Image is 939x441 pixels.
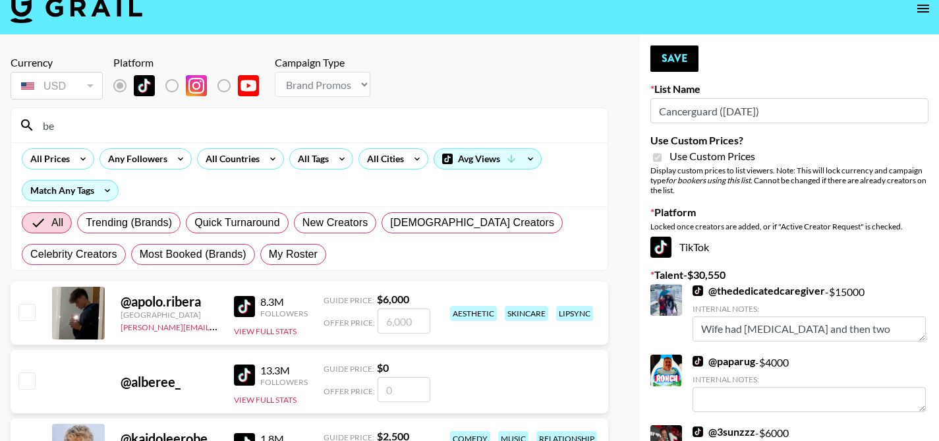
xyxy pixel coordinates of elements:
span: My Roster [269,247,318,262]
div: Internal Notes: [693,374,926,384]
span: Most Booked (Brands) [140,247,246,262]
img: YouTube [238,75,259,96]
div: [GEOGRAPHIC_DATA] [121,310,218,320]
span: Quick Turnaround [194,215,280,231]
strong: $ 6,000 [377,293,409,305]
a: [PERSON_NAME][EMAIL_ADDRESS][PERSON_NAME][DOMAIN_NAME] [121,320,378,332]
div: - $ 15000 [693,284,926,341]
div: Followers [260,309,308,318]
img: Instagram [186,75,207,96]
label: Talent - $ 30,550 [650,268,928,281]
div: @ apolo.ribera [121,293,218,310]
div: Currency [11,56,103,69]
div: skincare [505,306,548,321]
span: Offer Price: [324,318,375,328]
label: Platform [650,206,928,219]
em: for bookers using this list [666,175,751,185]
input: Search by User Name [35,115,600,136]
div: TikTok [650,237,928,258]
div: All Countries [198,149,262,169]
div: All Prices [22,149,72,169]
a: @paparug [693,355,755,368]
div: Any Followers [100,149,170,169]
div: - $ 4000 [693,355,926,412]
div: Followers [260,377,308,387]
span: Guide Price: [324,295,374,305]
img: TikTok [693,285,703,296]
label: List Name [650,82,928,96]
div: 8.3M [260,295,308,309]
div: Display custom prices to list viewers. Note: This will lock currency and campaign type . Cannot b... [650,165,928,195]
div: Platform [113,56,270,69]
button: View Full Stats [234,326,297,336]
div: List locked to TikTok. [113,72,270,100]
img: TikTok [693,356,703,367]
div: All Tags [290,149,331,169]
textarea: Wife had [MEDICAL_DATA] and then two strokes [693,316,926,341]
span: Guide Price: [324,364,374,374]
img: TikTok [234,365,255,386]
input: 0 [378,377,430,402]
a: @thededicatedcaregiver [693,284,825,297]
span: New Creators [302,215,368,231]
div: Match Any Tags [22,181,118,200]
div: Locked once creators are added, or if "Active Creator Request" is checked. [650,221,928,231]
span: [DEMOGRAPHIC_DATA] Creators [390,215,554,231]
a: @3sunzzz [693,425,755,438]
span: Use Custom Prices [669,150,755,163]
div: Internal Notes: [693,304,926,314]
span: Celebrity Creators [30,247,117,262]
span: Offer Price: [324,386,375,396]
img: TikTok [134,75,155,96]
div: @ alberee_ [121,374,218,390]
img: TikTok [693,426,703,437]
span: Trending (Brands) [86,215,172,231]
div: USD [13,74,100,98]
div: Campaign Type [275,56,370,69]
div: Currency is locked to USD [11,69,103,102]
input: 6,000 [378,309,430,334]
div: All Cities [359,149,407,169]
div: lipsync [556,306,593,321]
div: 13.3M [260,364,308,377]
img: TikTok [234,296,255,317]
strong: $ 0 [377,361,389,374]
div: Avg Views [434,149,541,169]
button: Save [650,45,698,72]
img: TikTok [650,237,671,258]
button: View Full Stats [234,395,297,405]
label: Use Custom Prices? [650,134,928,147]
div: aesthetic [450,306,497,321]
span: All [51,215,63,231]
